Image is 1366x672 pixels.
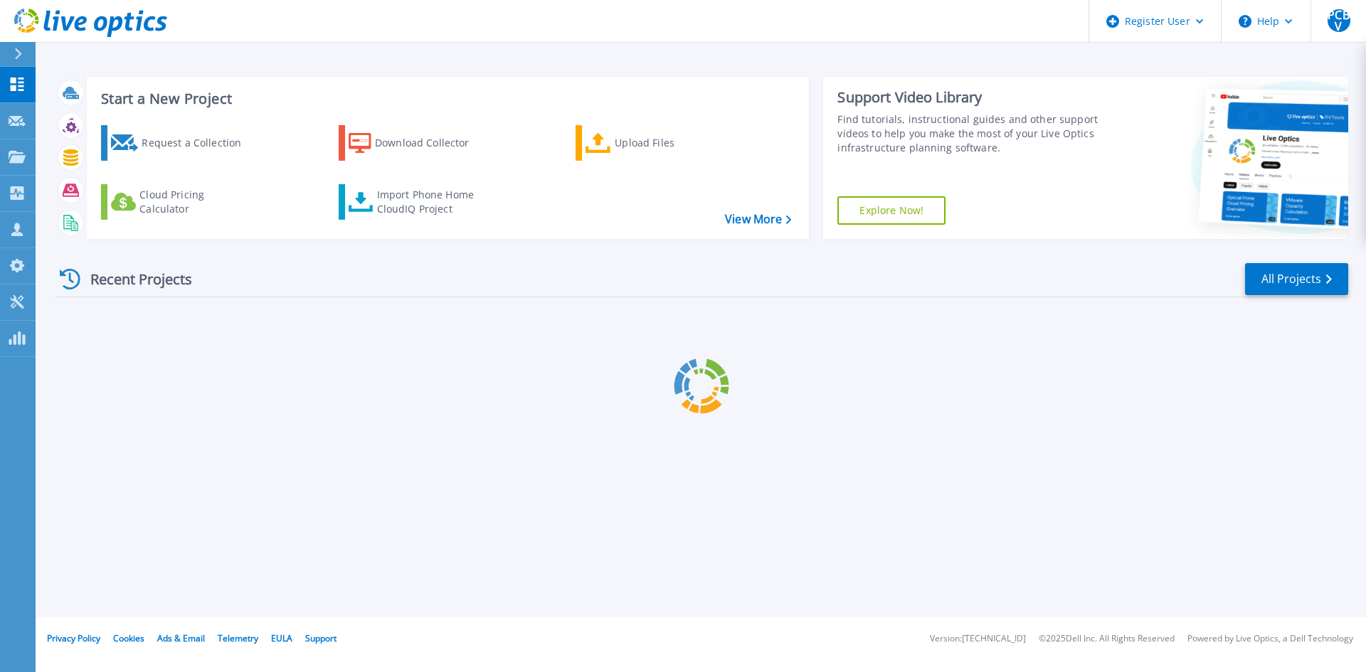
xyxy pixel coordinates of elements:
a: Explore Now! [837,196,946,225]
li: Version: [TECHNICAL_ID] [930,634,1026,644]
a: Cookies [113,632,144,644]
div: Download Collector [375,129,489,157]
a: Request a Collection [101,125,260,161]
a: Download Collector [339,125,497,161]
a: Upload Files [576,125,734,161]
div: Request a Collection [142,129,255,157]
a: All Projects [1245,263,1348,295]
a: Support [305,632,337,644]
li: Powered by Live Optics, a Dell Technology [1187,634,1353,644]
h3: Start a New Project [101,91,791,107]
div: Import Phone Home CloudIQ Project [377,188,488,216]
a: View More [725,213,791,226]
div: Find tutorials, instructional guides and other support videos to help you make the most of your L... [837,112,1105,155]
a: Cloud Pricing Calculator [101,184,260,220]
div: Support Video Library [837,88,1105,107]
div: Upload Files [615,129,729,157]
div: Cloud Pricing Calculator [139,188,253,216]
li: © 2025 Dell Inc. All Rights Reserved [1039,634,1175,644]
a: EULA [271,632,292,644]
a: Telemetry [218,632,258,644]
span: PCBV [1328,9,1350,32]
a: Privacy Policy [47,632,100,644]
div: Recent Projects [55,262,211,297]
a: Ads & Email [157,632,205,644]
